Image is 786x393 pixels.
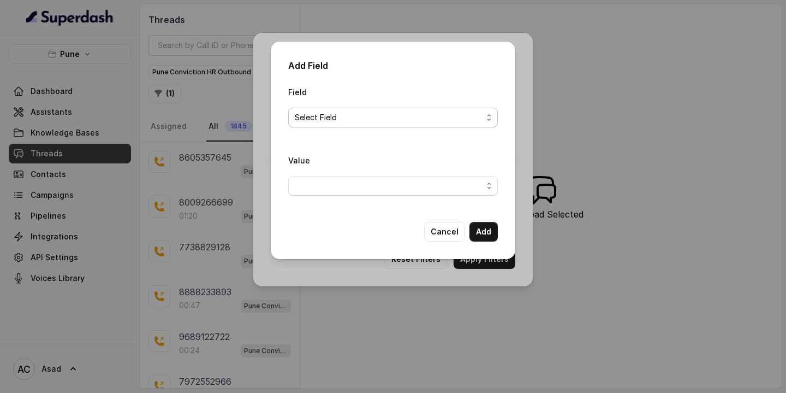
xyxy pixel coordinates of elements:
label: Value [288,156,310,165]
button: Select Field [288,108,498,127]
h2: Add Field [288,59,498,72]
button: Add [469,222,498,242]
button: Cancel [424,222,465,242]
label: Field [288,87,307,97]
span: Select Field [295,111,483,124]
